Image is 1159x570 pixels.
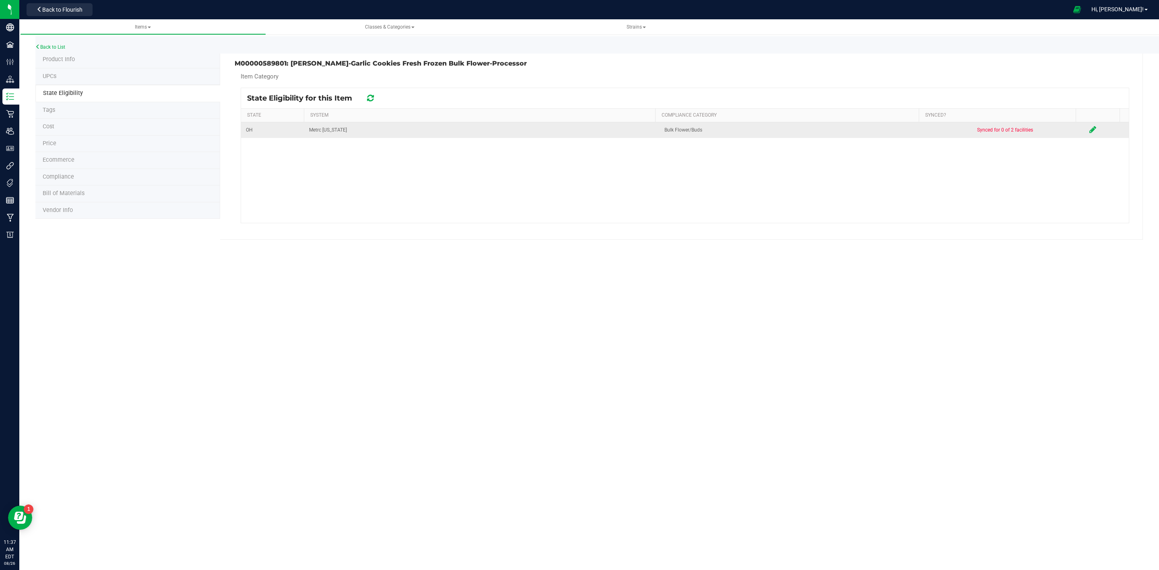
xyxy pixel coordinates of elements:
span: Tag [43,90,83,97]
span: Hi, [PERSON_NAME]! [1091,6,1144,12]
iframe: Resource center unread badge [24,504,33,514]
inline-svg: Users [6,127,14,135]
inline-svg: Inventory [6,93,14,101]
span: OH [246,126,253,134]
span: Tag [43,73,56,80]
a: Back to List [35,44,65,50]
span: Product Info [43,56,75,63]
span: Items [135,24,151,30]
a: STATE [247,112,261,118]
span: Ecommerce [43,156,74,163]
iframe: Resource center [8,506,32,530]
i: Configure [1089,126,1096,134]
inline-svg: Reports [6,196,14,204]
span: Bill of Materials [43,190,85,197]
span: Synced for 0 of 2 facilities [977,127,1033,133]
inline-svg: Company [6,23,14,31]
p: 08/26 [4,560,16,566]
inline-svg: Retail [6,110,14,118]
span: Vendor Info [43,207,73,214]
inline-svg: Integrations [6,162,14,170]
a: SYSTEM [310,112,328,118]
inline-svg: Billing [6,231,14,239]
inline-svg: User Roles [6,144,14,152]
span: Compliance [43,173,74,180]
span: Strains [627,24,646,30]
span: Item Category [241,73,278,80]
inline-svg: Configuration [6,58,14,66]
span: Bulk Flower/Buds [664,126,702,134]
span: Price [43,140,56,147]
p: 11:37 AM EDT [4,539,16,560]
inline-svg: Manufacturing [6,214,14,222]
inline-svg: Facilities [6,41,14,49]
span: Classes & Categories [365,24,415,30]
a: COMPLIANCE CATEGORY [662,112,717,118]
h3: M00000589801: [PERSON_NAME]-Garlic Cookies Fresh Frozen Bulk Flower-Processor [235,60,679,67]
span: Cost [43,123,54,130]
button: Back to Flourish [27,3,93,16]
span: Metrc [US_STATE] [309,126,347,134]
span: Back to Flourish [42,6,82,13]
span: Open Ecommerce Menu [1068,2,1086,17]
inline-svg: Distribution [6,75,14,83]
inline-svg: Tags [6,179,14,187]
span: Tag [43,107,55,113]
span: State Eligibility for this Item [247,94,360,103]
a: SYNCED? [925,112,946,118]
